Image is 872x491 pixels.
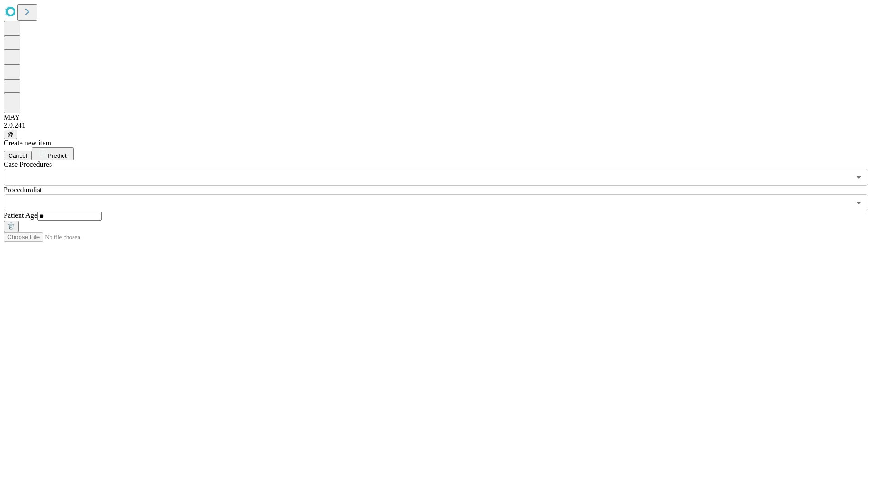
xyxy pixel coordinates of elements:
button: Open [852,196,865,209]
span: Predict [48,152,66,159]
span: Proceduralist [4,186,42,194]
span: Cancel [8,152,27,159]
div: 2.0.241 [4,121,868,130]
button: Cancel [4,151,32,160]
span: Scheduled Procedure [4,160,52,168]
span: Patient Age [4,211,37,219]
span: @ [7,131,14,138]
span: Create new item [4,139,51,147]
div: MAY [4,113,868,121]
button: Open [852,171,865,184]
button: @ [4,130,17,139]
button: Predict [32,147,74,160]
